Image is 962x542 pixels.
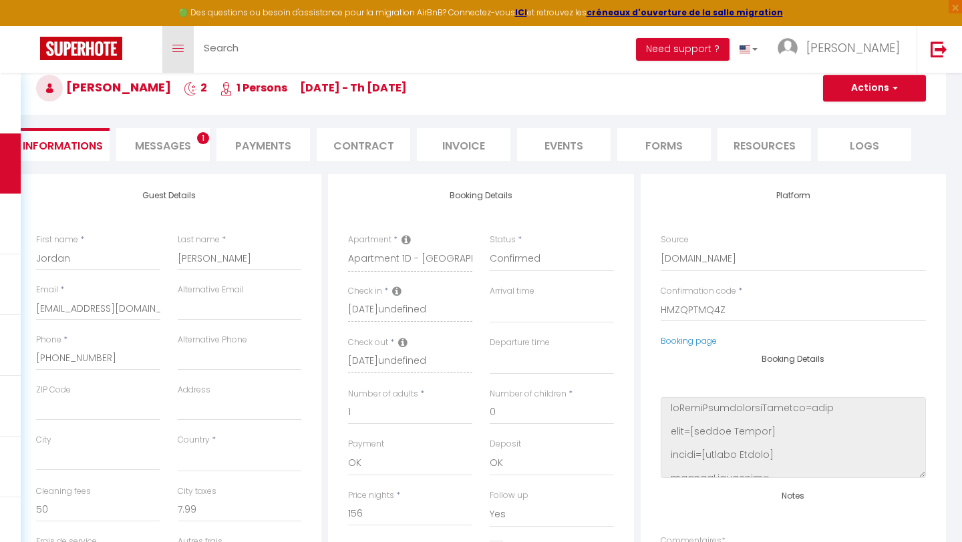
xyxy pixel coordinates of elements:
label: Deposit [490,438,521,451]
li: Invoice [417,128,510,161]
span: [PERSON_NAME] [806,39,900,56]
li: Logs [818,128,911,161]
label: Alternative Phone [178,334,247,346]
label: Check out [348,336,388,349]
li: Informations [16,128,110,161]
label: ZIP Code [36,384,71,396]
h4: Notes [661,491,926,501]
label: Departure time [490,336,550,349]
li: Forms [617,128,711,161]
label: City taxes [178,485,216,498]
label: Apartment [348,234,391,246]
label: Number of children [490,388,567,400]
label: Address [178,384,210,396]
h4: Booking Details [661,354,926,364]
span: 2 [184,80,207,95]
span: Search [204,41,238,55]
label: Email [36,284,58,296]
label: Price nights [348,489,394,502]
span: 1 [197,132,209,144]
img: ... [778,38,798,58]
label: Cleaning fees [36,485,91,498]
label: Payment [348,438,384,451]
li: Payments [216,128,310,161]
span: Messages [135,138,191,154]
li: Resources [717,128,811,161]
span: [DATE] - Th [DATE] [300,80,407,95]
a: ... [PERSON_NAME] [768,26,917,73]
span: 1 Persons [220,80,287,95]
li: Events [517,128,611,161]
label: First name [36,234,78,246]
label: Follow up [490,489,528,502]
a: Search [194,26,249,73]
label: Country [178,434,210,447]
label: Status [490,234,516,246]
label: Alternative Email [178,284,244,296]
a: Booking page [661,335,717,346]
a: créneaux d'ouverture de la salle migration [587,7,783,18]
button: Need support ? [636,38,730,61]
img: logout [931,41,947,57]
label: Number of adults [348,388,418,400]
h4: Platform [661,191,926,200]
label: Check in [348,285,382,298]
button: Ouvrir le widget de chat LiveChat [11,5,51,45]
img: Super Booking [40,37,122,60]
h4: Guest Details [36,191,301,200]
label: Last name [178,234,220,246]
span: [PERSON_NAME] [36,79,171,95]
label: Phone [36,334,61,346]
button: Actions [823,75,926,101]
li: Contract [317,128,410,161]
label: Confirmation code [661,285,736,298]
label: Arrival time [490,285,534,298]
a: ICI [515,7,527,18]
h4: Booking Details [348,191,613,200]
label: Source [661,234,689,246]
label: City [36,434,51,447]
